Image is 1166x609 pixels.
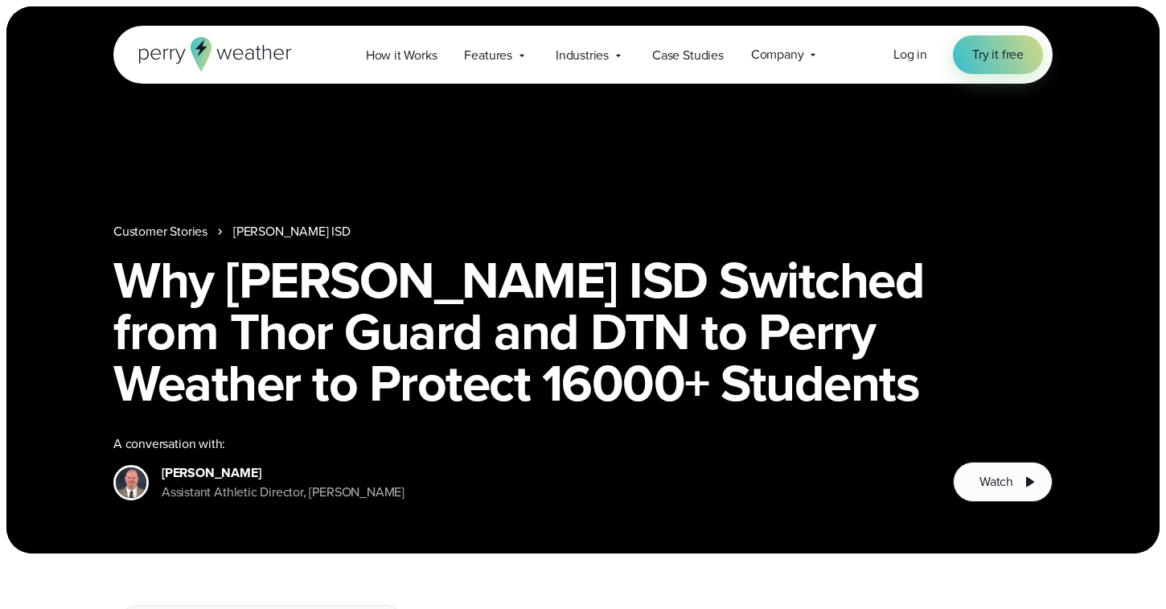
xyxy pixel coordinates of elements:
[979,472,1013,492] span: Watch
[972,45,1024,64] span: Try it free
[116,467,146,498] img: Josh Woodall Bryan ISD
[652,46,724,65] span: Case Studies
[113,434,927,454] div: A conversation with:
[113,254,1053,409] h1: Why [PERSON_NAME] ISD Switched from Thor Guard and DTN to Perry Weather to Protect 16000+ Students
[638,39,737,72] a: Case Studies
[113,222,1053,241] nav: Breadcrumb
[751,45,804,64] span: Company
[953,462,1053,502] button: Watch
[556,46,609,65] span: Industries
[113,222,207,241] a: Customer Stories
[352,39,451,72] a: How it Works
[162,463,404,483] div: [PERSON_NAME]
[893,45,927,64] a: Log in
[162,483,404,502] div: Assistant Athletic Director, [PERSON_NAME]
[366,46,437,65] span: How it Works
[464,46,511,65] span: Features
[953,35,1043,74] a: Try it free
[233,222,351,241] a: [PERSON_NAME] ISD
